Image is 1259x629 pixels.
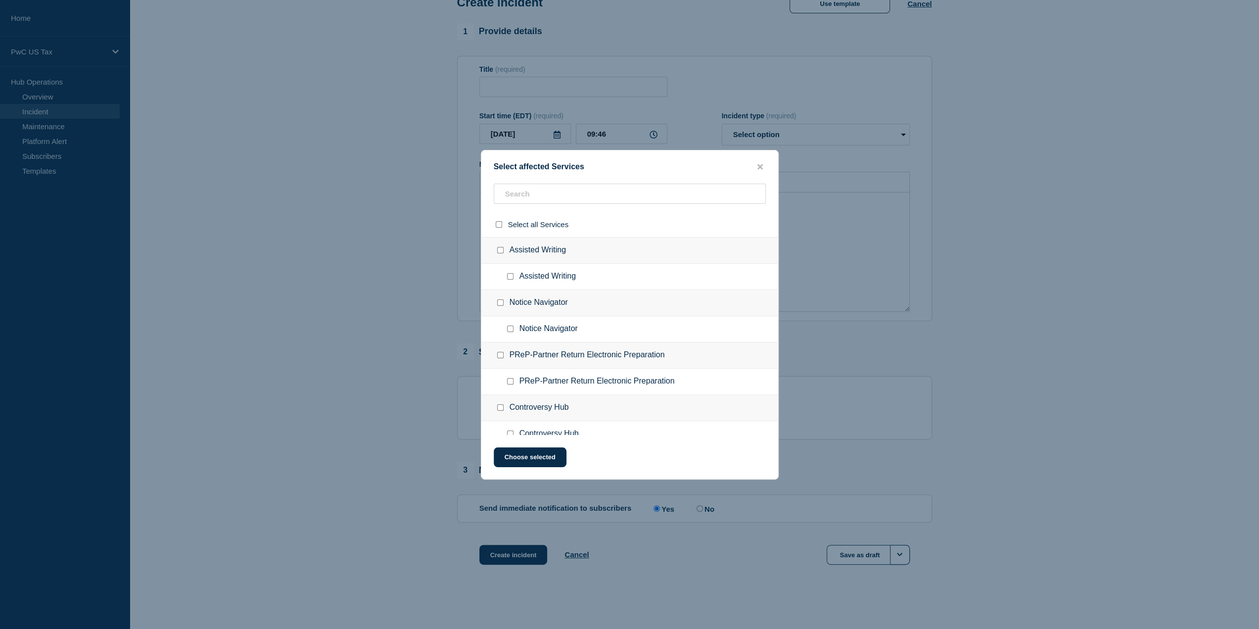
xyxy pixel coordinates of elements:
span: Controversy Hub [519,429,579,439]
span: Assisted Writing [519,272,576,282]
input: Notice Navigator checkbox [497,299,504,306]
div: Notice Navigator [481,290,778,316]
input: PReP-Partner Return Electronic Preparation checkbox [507,378,513,385]
span: Select all Services [508,220,569,229]
button: Choose selected [494,447,566,467]
div: PReP-Partner Return Electronic Preparation [481,342,778,369]
button: close button [754,162,766,172]
input: Assisted Writing checkbox [507,273,513,280]
span: PReP-Partner Return Electronic Preparation [519,377,675,387]
input: Assisted Writing checkbox [497,247,504,253]
input: select all checkbox [496,221,502,228]
div: Controversy Hub [481,395,778,421]
input: Controversy Hub checkbox [507,431,513,437]
div: Select affected Services [481,162,778,172]
input: PReP-Partner Return Electronic Preparation checkbox [497,352,504,358]
input: Search [494,184,766,204]
div: Assisted Writing [481,237,778,264]
span: Notice Navigator [519,324,578,334]
input: Controversy Hub checkbox [497,404,504,411]
input: Notice Navigator checkbox [507,326,513,332]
